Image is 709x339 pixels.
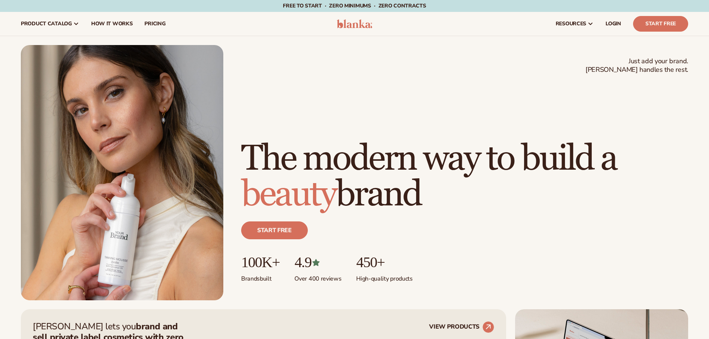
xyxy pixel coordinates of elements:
[429,321,494,333] a: VIEW PRODUCTS
[294,254,341,271] p: 4.9
[91,21,133,27] span: How It Works
[633,16,688,32] a: Start Free
[356,254,412,271] p: 450+
[15,12,85,36] a: product catalog
[85,12,139,36] a: How It Works
[241,254,280,271] p: 100K+
[241,173,336,216] span: beauty
[294,271,341,283] p: Over 400 reviews
[600,12,627,36] a: LOGIN
[21,21,72,27] span: product catalog
[144,21,165,27] span: pricing
[606,21,621,27] span: LOGIN
[241,221,308,239] a: Start free
[356,271,412,283] p: High-quality products
[283,2,426,9] span: Free to start · ZERO minimums · ZERO contracts
[241,271,280,283] p: Brands built
[21,45,223,300] img: Female holding tanning mousse.
[241,141,688,212] h1: The modern way to build a brand
[556,21,586,27] span: resources
[550,12,600,36] a: resources
[138,12,171,36] a: pricing
[585,57,688,74] span: Just add your brand. [PERSON_NAME] handles the rest.
[337,19,372,28] img: logo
